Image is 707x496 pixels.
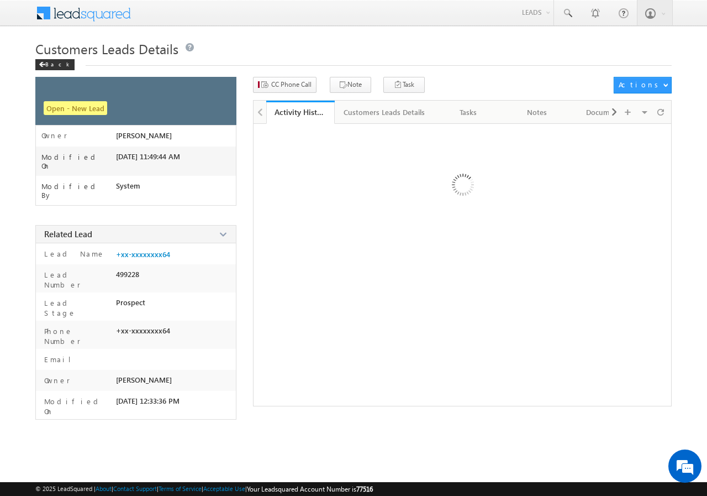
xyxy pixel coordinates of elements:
label: Owner [41,131,67,140]
a: Tasks [435,101,503,124]
div: Customers Leads Details [344,106,425,119]
label: Lead Stage [41,298,111,318]
span: [DATE] 12:33:36 PM [116,396,180,405]
a: Activity History [266,101,335,124]
span: Related Lead [44,228,92,239]
span: Prospect [116,298,145,307]
button: CC Phone Call [253,77,316,93]
span: Open - New Lead [44,101,107,115]
a: Documents [572,101,640,124]
label: Modified On [41,153,116,170]
span: Your Leadsquared Account Number is [247,485,373,493]
div: Tasks [444,106,493,119]
span: 77516 [356,485,373,493]
label: Phone Number [41,326,111,346]
button: Note [330,77,371,93]
div: Documents [581,106,630,119]
span: 499228 [116,270,139,279]
a: Terms of Service [159,485,202,492]
div: Back [35,59,75,70]
button: Actions [614,77,672,93]
label: Owner [41,375,70,385]
a: Contact Support [113,485,157,492]
div: Activity History [275,107,326,117]
span: [DATE] 11:49:44 AM [116,152,180,161]
span: [PERSON_NAME] [116,131,172,140]
a: Notes [503,101,572,124]
label: Lead Number [41,270,111,290]
div: Actions [619,80,662,90]
span: © 2025 LeadSquared | | | | | [35,484,373,494]
label: Modified On [41,396,111,416]
span: CC Phone Call [271,80,312,90]
label: Lead Name [41,249,105,259]
img: Loading ... [405,129,519,244]
span: +xx-xxxxxxxx64 [116,326,170,335]
span: Customers Leads Details [35,40,178,58]
div: Notes [512,106,562,119]
li: Activity History [266,101,335,123]
a: Acceptable Use [203,485,245,492]
label: Modified By [41,182,116,200]
span: [PERSON_NAME] [116,375,172,384]
span: System [116,181,140,190]
a: About [96,485,112,492]
a: Customers Leads Details [335,101,435,124]
label: Email [41,354,80,364]
button: Task [383,77,425,93]
a: +xx-xxxxxxxx64 [116,250,170,259]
